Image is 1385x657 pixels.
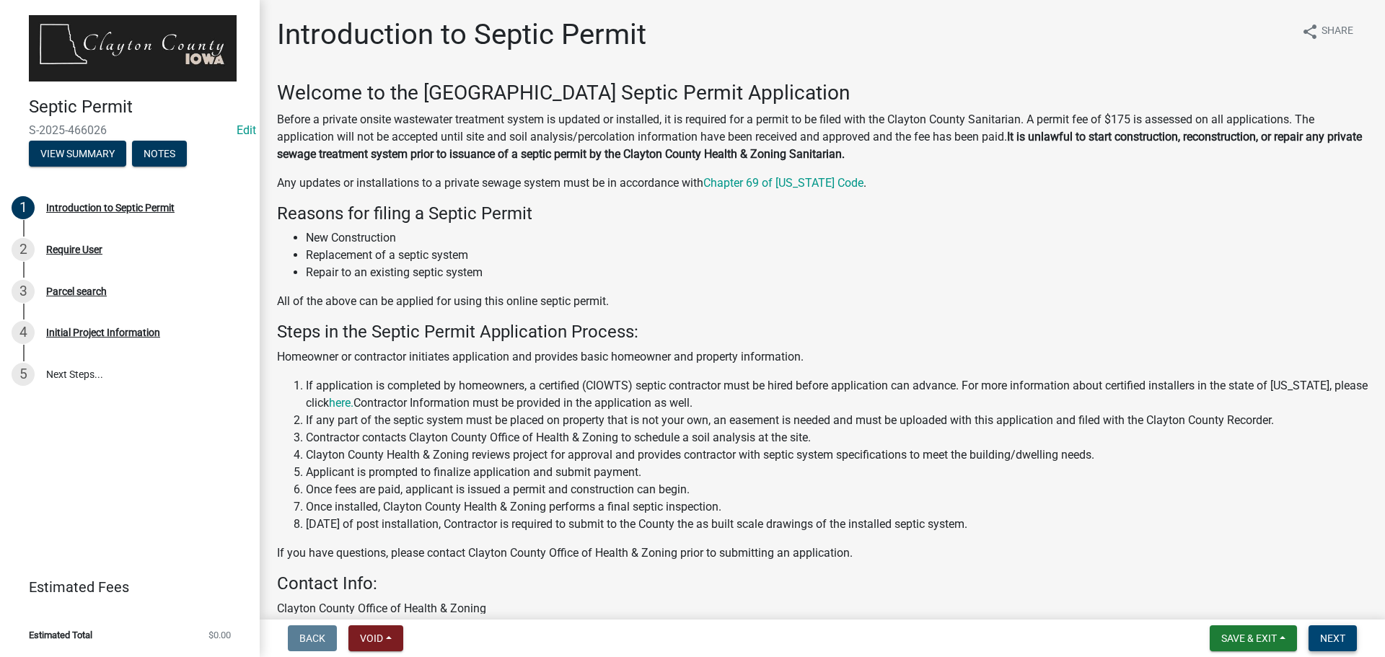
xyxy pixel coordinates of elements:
button: Void [348,625,403,651]
li: Once installed, Clayton County Health & Zoning performs a final septic inspection. [306,498,1368,516]
wm-modal-confirm: Edit Application Number [237,123,256,137]
span: S-2025-466026 [29,123,231,137]
li: If any part of the septic system must be placed on property that is not your own, an easement is ... [306,412,1368,429]
li: New Construction [306,229,1368,247]
div: 4 [12,321,35,344]
li: Once fees are paid, applicant is issued a permit and construction can begin. [306,481,1368,498]
span: Back [299,632,325,644]
li: Applicant is prompted to finalize application and submit payment. [306,464,1368,481]
li: Contractor contacts Clayton County Office of Health & Zoning to schedule a soil analysis at the s... [306,429,1368,446]
li: Clayton County Health & Zoning reviews project for approval and provides contractor with septic s... [306,446,1368,464]
span: Share [1322,23,1353,40]
div: Parcel search [46,286,107,296]
div: 1 [12,196,35,219]
div: 2 [12,238,35,261]
button: shareShare [1290,17,1365,45]
h1: Introduction to Septic Permit [277,17,646,52]
p: Homeowner or contractor initiates application and provides basic homeowner and property information. [277,348,1368,366]
h4: Steps in the Septic Permit Application Process: [277,322,1368,343]
p: If you have questions, please contact Clayton County Office of Health & Zoning prior to submittin... [277,544,1368,562]
div: Initial Project Information [46,327,160,338]
strong: It is unlawful to start construction, reconstruction, or repair any private sewage treatment syst... [277,130,1362,161]
h4: Reasons for filing a Septic Permit [277,203,1368,224]
p: Before a private onsite wastewater treatment system is updated or installed, it is required for a... [277,111,1368,163]
li: [DATE] of post installation, Contractor is required to submit to the County the as built scale dr... [306,516,1368,533]
span: Estimated Total [29,630,92,640]
p: Any updates or installations to a private sewage system must be in accordance with . [277,175,1368,192]
h4: Contact Info: [277,573,1368,594]
wm-modal-confirm: Notes [132,149,187,160]
button: View Summary [29,141,126,167]
a: Chapter 69 of [US_STATE] Code [703,176,863,190]
span: Next [1320,632,1345,644]
li: If application is completed by homeowners, a certified (CIOWTS) septic contractor must be hired b... [306,377,1368,412]
div: 5 [12,363,35,386]
span: Save & Exit [1221,632,1277,644]
p: All of the above can be applied for using this online septic permit. [277,293,1368,310]
div: Introduction to Septic Permit [46,203,175,213]
button: Save & Exit [1210,625,1297,651]
span: $0.00 [208,630,231,640]
wm-modal-confirm: Summary [29,149,126,160]
button: Next [1309,625,1357,651]
img: Clayton County, Iowa [29,15,237,81]
a: Edit [237,123,256,137]
i: share [1301,23,1319,40]
div: Require User [46,244,102,255]
li: Repair to an existing septic system [306,264,1368,281]
div: 3 [12,280,35,303]
li: Replacement of a septic system [306,247,1368,264]
button: Notes [132,141,187,167]
a: here. [329,396,353,410]
button: Back [288,625,337,651]
span: Void [360,632,383,644]
a: Estimated Fees [12,573,237,601]
h4: Septic Permit [29,97,248,118]
h3: Welcome to the [GEOGRAPHIC_DATA] Septic Permit Application [277,81,1368,105]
